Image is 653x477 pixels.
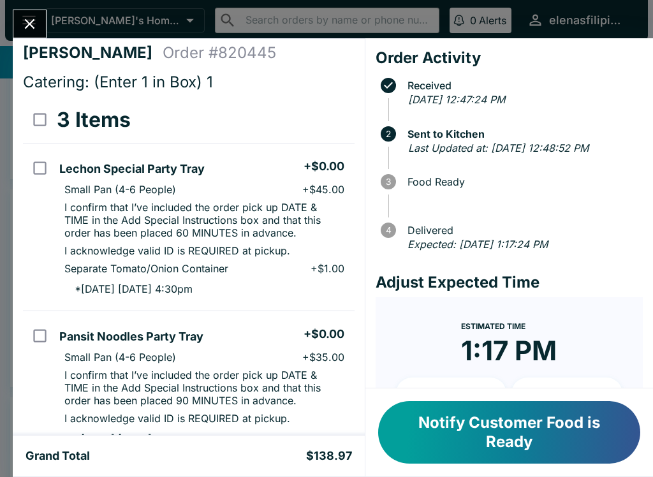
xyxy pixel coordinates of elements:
button: Close [13,10,46,38]
span: Received [401,80,643,91]
span: Delivered [401,224,643,236]
em: Last Updated at: [DATE] 12:48:52 PM [408,142,589,154]
span: Catering: (Enter 1 in Box) 1 [23,73,213,91]
h5: + $0.00 [304,159,344,174]
button: + 10 [396,378,507,409]
h5: Grand Total [26,448,90,464]
button: Notify Customer Food is Ready [378,401,640,464]
p: I confirm that I’ve included the order pick up DATE & TIME in the Add Special Instructions box an... [64,201,344,239]
h5: + $0.00 [304,327,344,342]
text: 4 [385,225,391,235]
p: + $1.00 [311,262,344,275]
p: I acknowledge valid ID is REQUIRED at pickup. [64,412,290,425]
p: * [DATE] [DATE] 4:30pm [64,283,193,295]
span: Food Ready [401,176,643,187]
text: 2 [386,129,391,139]
h4: Order # 820445 [163,43,276,62]
h5: $138.97 [306,448,352,464]
p: Separate Tomato/Onion Container [64,262,228,275]
h4: Adjust Expected Time [376,273,643,292]
span: Estimated Time [461,321,525,331]
h3: 3 Items [57,107,131,133]
h4: Order Activity [376,48,643,68]
p: + $45.00 [302,183,344,196]
button: + 20 [511,378,622,409]
p: Small Pan (4-6 People) [64,183,176,196]
em: [DATE] 12:47:24 PM [408,93,505,106]
h4: [PERSON_NAME] [23,43,163,62]
p: I acknowledge valid ID is REQUIRED at pickup. [64,244,290,257]
text: 3 [386,177,391,187]
em: Expected: [DATE] 1:17:24 PM [407,238,548,251]
span: Sent to Kitchen [401,128,643,140]
p: * [DATE] [DATE] 4:30pm [64,432,193,445]
h5: Lechon Special Party Tray [59,161,205,177]
h5: Pansit Noodles Party Tray [59,329,203,344]
p: I confirm that I’ve included the order pick up DATE & TIME in the Add Special Instructions box an... [64,369,344,407]
p: + $35.00 [302,351,344,363]
time: 1:17 PM [461,334,557,367]
p: Small Pan (4-6 People) [64,351,176,363]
